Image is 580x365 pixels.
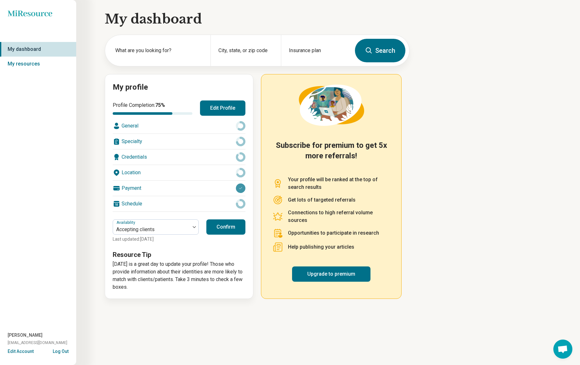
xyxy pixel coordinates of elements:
[288,243,354,251] p: Help publishing your articles
[292,266,370,282] a: Upgrade to premium
[113,134,245,149] div: Specialty
[553,340,572,359] div: Open chat
[53,348,69,353] button: Log Out
[355,39,405,62] button: Search
[8,332,43,339] span: [PERSON_NAME]
[113,118,245,134] div: General
[155,102,165,108] span: 75 %
[8,348,34,355] button: Edit Account
[288,229,379,237] p: Opportunities to participate in research
[113,165,245,180] div: Location
[105,10,410,28] h1: My dashboard
[273,140,390,168] h2: Subscribe for premium to get 5x more referrals!
[288,176,390,191] p: Your profile will be ranked at the top of search results
[113,149,245,165] div: Credentials
[206,219,245,235] button: Confirm
[288,196,356,204] p: Get lots of targeted referrals
[288,209,390,224] p: Connections to high referral volume sources
[113,181,245,196] div: Payment
[113,196,245,211] div: Schedule
[113,82,245,93] h2: My profile
[200,100,245,116] button: Edit Profile
[115,47,203,54] label: What are you looking for?
[8,340,67,346] span: [EMAIL_ADDRESS][DOMAIN_NAME]
[113,250,245,259] h3: Resource Tip
[113,101,192,115] div: Profile Completion:
[113,236,199,243] p: Last updated: [DATE]
[117,220,137,225] label: Availability
[113,260,245,291] p: [DATE] is a great day to update your profile! Those who provide information about their identitie...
